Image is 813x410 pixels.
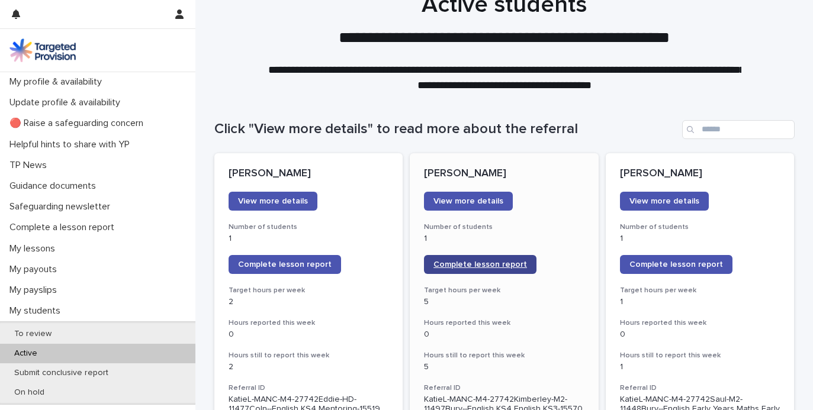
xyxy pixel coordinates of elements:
[5,201,120,212] p: Safeguarding newsletter
[424,234,584,244] p: 1
[229,297,389,307] p: 2
[229,330,389,340] p: 0
[229,351,389,360] h3: Hours still to report this week
[424,297,584,307] p: 5
[620,362,780,372] p: 1
[5,97,130,108] p: Update profile & availability
[5,243,65,254] p: My lessons
[5,388,54,398] p: On hold
[5,368,118,378] p: Submit conclusive report
[229,286,389,295] h3: Target hours per week
[229,383,389,393] h3: Referral ID
[424,362,584,372] p: 5
[229,222,389,232] h3: Number of students
[629,197,699,205] span: View more details
[620,297,780,307] p: 1
[5,139,139,150] p: Helpful hints to share with YP
[682,120,795,139] input: Search
[214,121,677,138] h1: Click "View more details" to read more about the referral
[629,260,723,269] span: Complete lesson report
[620,383,780,393] h3: Referral ID
[5,305,70,317] p: My students
[5,118,153,129] p: 🔴 Raise a safeguarding concern
[5,222,124,233] p: Complete a lesson report
[5,76,111,88] p: My profile & availability
[620,286,780,295] h3: Target hours per week
[424,255,536,274] a: Complete lesson report
[424,351,584,360] h3: Hours still to report this week
[620,351,780,360] h3: Hours still to report this week
[5,180,105,192] p: Guidance documents
[424,222,584,232] h3: Number of students
[9,38,76,62] img: M5nRWzHhSzIhMunXDL62
[620,167,780,180] p: [PERSON_NAME]
[620,234,780,244] p: 1
[5,329,61,339] p: To review
[5,160,56,171] p: TP News
[5,348,47,359] p: Active
[424,192,513,211] a: View more details
[424,383,584,393] h3: Referral ID
[229,362,389,372] p: 2
[424,167,584,180] p: [PERSON_NAME]
[424,330,584,340] p: 0
[5,285,66,296] p: My payslips
[424,286,584,295] h3: Target hours per week
[620,222,780,232] h3: Number of students
[229,234,389,244] p: 1
[620,318,780,328] h3: Hours reported this week
[238,260,332,269] span: Complete lesson report
[229,255,341,274] a: Complete lesson report
[433,197,503,205] span: View more details
[620,330,780,340] p: 0
[238,197,308,205] span: View more details
[229,167,389,180] p: [PERSON_NAME]
[620,192,709,211] a: View more details
[424,318,584,328] h3: Hours reported this week
[620,255,732,274] a: Complete lesson report
[5,264,66,275] p: My payouts
[229,318,389,328] h3: Hours reported this week
[433,260,527,269] span: Complete lesson report
[229,192,317,211] a: View more details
